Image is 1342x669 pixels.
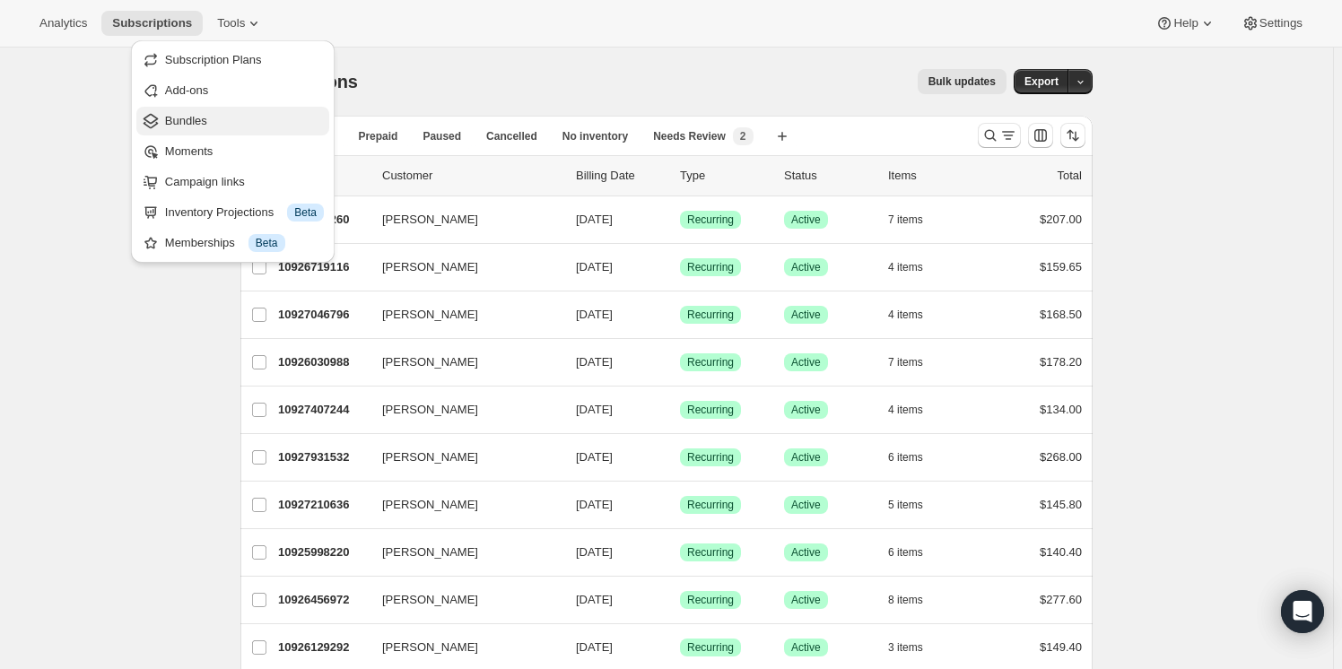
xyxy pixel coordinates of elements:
[888,350,943,375] button: 7 items
[278,207,1082,232] div: 10894213260[PERSON_NAME][DATE]SuccessRecurringSuccessActive7 items$207.00
[1040,355,1082,369] span: $178.20
[371,395,551,424] button: [PERSON_NAME]
[888,635,943,660] button: 3 items
[278,591,368,609] p: 10926456972
[278,255,1082,280] div: 10926719116[PERSON_NAME][DATE]SuccessRecurringSuccessActive4 items$159.65
[278,167,1082,185] div: IDCustomerBilling DateTypeStatusItemsTotal
[888,302,943,327] button: 4 items
[382,167,562,185] p: Customer
[687,498,734,512] span: Recurring
[278,492,1082,517] div: 10927210636[PERSON_NAME][DATE]SuccessRecurringSuccessActive5 items$145.80
[1014,69,1069,94] button: Export
[1040,213,1082,226] span: $207.00
[371,253,551,282] button: [PERSON_NAME]
[371,300,551,329] button: [PERSON_NAME]
[888,213,923,227] span: 7 items
[382,448,478,466] span: [PERSON_NAME]
[1040,403,1082,416] span: $134.00
[791,498,821,512] span: Active
[371,586,551,614] button: [PERSON_NAME]
[1145,11,1226,36] button: Help
[687,213,734,227] span: Recurring
[382,496,478,514] span: [PERSON_NAME]
[1040,545,1082,559] span: $140.40
[687,593,734,607] span: Recurring
[888,593,923,607] span: 8 items
[278,306,368,324] p: 10927046796
[371,348,551,377] button: [PERSON_NAME]
[278,496,368,514] p: 10927210636
[680,167,770,185] div: Type
[576,213,613,226] span: [DATE]
[888,207,943,232] button: 7 items
[278,448,368,466] p: 10927931532
[928,74,996,89] span: Bulk updates
[101,11,203,36] button: Subscriptions
[371,633,551,662] button: [PERSON_NAME]
[1040,450,1082,464] span: $268.00
[256,236,278,250] span: Beta
[278,587,1082,613] div: 10926456972[PERSON_NAME][DATE]SuccessRecurringSuccessActive8 items$277.60
[888,255,943,280] button: 4 items
[165,83,208,97] span: Add-ons
[165,114,207,127] span: Bundles
[136,198,329,227] button: Inventory Projections
[294,205,317,220] span: Beta
[576,260,613,274] span: [DATE]
[791,213,821,227] span: Active
[278,540,1082,565] div: 10925998220[PERSON_NAME][DATE]SuccessRecurringSuccessActive6 items$140.40
[165,204,324,222] div: Inventory Projections
[918,69,1006,94] button: Bulk updates
[1231,11,1313,36] button: Settings
[382,591,478,609] span: [PERSON_NAME]
[382,211,478,229] span: [PERSON_NAME]
[1040,640,1082,654] span: $149.40
[687,355,734,369] span: Recurring
[791,308,821,322] span: Active
[136,229,329,257] button: Memberships
[888,492,943,517] button: 5 items
[382,353,478,371] span: [PERSON_NAME]
[576,167,666,185] p: Billing Date
[791,545,821,560] span: Active
[136,137,329,166] button: Moments
[888,445,943,470] button: 6 items
[791,450,821,465] span: Active
[576,498,613,511] span: [DATE]
[278,353,368,371] p: 10926030988
[791,260,821,274] span: Active
[1040,260,1082,274] span: $159.65
[888,587,943,613] button: 8 items
[382,258,478,276] span: [PERSON_NAME]
[278,635,1082,660] div: 10926129292[PERSON_NAME][DATE]SuccessRecurringSuccessActive3 items$149.40
[888,167,978,185] div: Items
[1040,498,1082,511] span: $145.80
[371,205,551,234] button: [PERSON_NAME]
[888,450,923,465] span: 6 items
[382,543,478,561] span: [PERSON_NAME]
[1173,16,1198,30] span: Help
[1040,593,1082,606] span: $277.60
[382,306,478,324] span: [PERSON_NAME]
[888,498,923,512] span: 5 items
[278,543,368,561] p: 10925998220
[576,545,613,559] span: [DATE]
[791,403,821,417] span: Active
[206,11,274,36] button: Tools
[165,144,213,158] span: Moments
[576,593,613,606] span: [DATE]
[1060,123,1085,148] button: Sort the results
[791,593,821,607] span: Active
[576,450,613,464] span: [DATE]
[1259,16,1303,30] span: Settings
[240,72,358,91] span: Subscriptions
[1028,123,1053,148] button: Customize table column order and visibility
[791,355,821,369] span: Active
[136,46,329,74] button: Subscription Plans
[888,545,923,560] span: 6 items
[217,16,245,30] span: Tools
[653,129,726,143] span: Needs Review
[136,76,329,105] button: Add-ons
[371,538,551,567] button: [PERSON_NAME]
[576,403,613,416] span: [DATE]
